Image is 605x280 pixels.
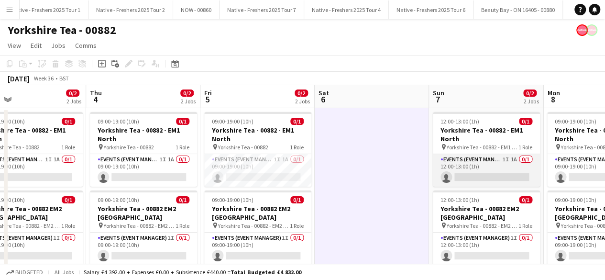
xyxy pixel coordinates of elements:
span: 1 Role [518,144,532,151]
span: 8 [546,94,560,105]
span: 1 Role [176,144,189,151]
h1: Yorkshire Tea - 00882 [8,23,116,37]
span: 0/1 [62,118,75,125]
span: 0/1 [290,196,304,203]
span: 09:00-19:00 (10h) [98,118,139,125]
span: Total Budgeted £4 832.00 [231,269,301,276]
app-job-card: 12:00-13:00 (1h)0/1Yorkshire Tea - 00882 EM2 [GEOGRAPHIC_DATA] Yorkshire Tea - 00882 - EM2 [GEOGR... [433,190,540,265]
span: Yorkshire Tea - 00882 [218,144,268,151]
span: Sun [433,89,444,97]
button: Native - Freshers 2025 Tour 7 [220,0,304,19]
span: 7 [431,94,444,105]
app-job-card: 09:00-19:00 (10h)0/1Yorkshire Tea - 00882 EM2 [GEOGRAPHIC_DATA] Yorkshire Tea - 00882 - EM2 [GEOG... [204,190,311,265]
app-card-role: Events (Event Manager)1I0/109:00-19:00 (10h) [90,233,197,265]
span: 0/1 [62,196,75,203]
app-user-avatar: native Staffing [586,24,597,36]
span: Yorkshire Tea - 00882 - EM2 [GEOGRAPHIC_DATA] [447,222,518,229]
span: Thu [90,89,102,97]
app-job-card: 09:00-19:00 (10h)0/1Yorkshire Tea - 00882 - EM1 North Yorkshire Tea - 008821 RoleEvents (Event Ma... [90,112,197,187]
span: 1 Role [61,222,75,229]
span: 6 [317,94,329,105]
span: 0/1 [519,118,532,125]
app-card-role: Events (Event Manager)1I1A0/112:00-13:00 (1h) [433,154,540,187]
span: 1 Role [176,222,189,229]
span: Mon [547,89,560,97]
span: 0/2 [523,90,537,97]
a: Edit [27,39,45,52]
app-job-card: 12:00-13:00 (1h)0/1Yorkshire Tea - 00882 - EM1 North Yorkshire Tea - 00882 - EM1 North1 RoleEvent... [433,112,540,187]
span: 1 Role [290,222,304,229]
button: Beauty Bay - ON 16405 - 00880 [473,0,563,19]
div: 2 Jobs [66,98,81,105]
span: 0/1 [176,196,189,203]
div: [DATE] [8,74,30,83]
span: Sat [319,89,329,97]
span: 0/2 [180,90,194,97]
a: View [4,39,25,52]
div: 2 Jobs [181,98,196,105]
button: Budgeted [5,267,44,278]
span: Yorkshire Tea - 00882 - EM1 North [447,144,518,151]
span: 5 [203,94,212,105]
a: Jobs [47,39,69,52]
span: All jobs [53,269,76,276]
app-card-role: Events (Event Manager)1I1A0/109:00-19:00 (10h) [204,154,311,187]
app-card-role: Events (Event Manager)1I0/112:00-13:00 (1h) [433,233,540,265]
span: 09:00-19:00 (10h) [212,196,253,203]
button: Native - Freshers 2025 Tour 4 [304,0,389,19]
span: 1 Role [61,144,75,151]
app-card-role: Events (Event Manager)1I1A0/109:00-19:00 (10h) [90,154,197,187]
span: Jobs [51,41,66,50]
button: NOW - 00860 [173,0,220,19]
span: 0/2 [295,90,308,97]
span: 09:00-19:00 (10h) [212,118,253,125]
span: Yorkshire Tea - 00882 [104,144,154,151]
h3: Yorkshire Tea - 00882 EM2 [GEOGRAPHIC_DATA] [204,204,311,222]
span: 0/1 [290,118,304,125]
h3: Yorkshire Tea - 00882 EM2 [GEOGRAPHIC_DATA] [433,204,540,222]
h3: Yorkshire Tea - 00882 - EM1 North [204,126,311,143]
div: Salary £4 392.00 + Expenses £0.00 + Subsistence £440.00 = [84,269,301,276]
button: Native - Freshers 2025 Tour 6 [389,0,473,19]
button: Native - Freshers 2025 Tour 2 [88,0,173,19]
span: View [8,41,21,50]
span: Yorkshire Tea - 00882 - EM2 [GEOGRAPHIC_DATA] [218,222,290,229]
h3: Yorkshire Tea - 00882 EM2 [GEOGRAPHIC_DATA] [90,204,197,222]
button: Native - Freshers 2025 Tour 1 [4,0,88,19]
app-card-role: Events (Event Manager)1I0/109:00-19:00 (10h) [204,233,311,265]
span: 12:00-13:00 (1h) [440,196,479,203]
app-user-avatar: native Staffing [576,24,588,36]
app-job-card: 09:00-19:00 (10h)0/1Yorkshire Tea - 00882 - EM1 North Yorkshire Tea - 008821 RoleEvents (Event Ma... [204,112,311,187]
div: 2 Jobs [295,98,310,105]
h3: Yorkshire Tea - 00882 - EM1 North [433,126,540,143]
span: Fri [204,89,212,97]
span: 4 [88,94,102,105]
app-job-card: 09:00-19:00 (10h)0/1Yorkshire Tea - 00882 EM2 [GEOGRAPHIC_DATA] Yorkshire Tea - 00882 - EM2 [GEOG... [90,190,197,265]
span: 09:00-19:00 (10h) [555,196,596,203]
span: 1 Role [290,144,304,151]
a: Comms [71,39,100,52]
div: BST [59,75,69,82]
span: Budgeted [15,269,43,276]
span: 0/1 [176,118,189,125]
span: 09:00-19:00 (10h) [98,196,139,203]
span: Week 36 [32,75,55,82]
span: 12:00-13:00 (1h) [440,118,479,125]
span: Edit [31,41,42,50]
h3: Yorkshire Tea - 00882 - EM1 North [90,126,197,143]
span: Comms [75,41,97,50]
span: Yorkshire Tea - 00882 - EM2 [GEOGRAPHIC_DATA] [104,222,176,229]
div: 2 Jobs [524,98,539,105]
span: 09:00-19:00 (10h) [555,118,596,125]
span: 0/1 [519,196,532,203]
span: 0/2 [66,90,79,97]
span: 1 Role [518,222,532,229]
